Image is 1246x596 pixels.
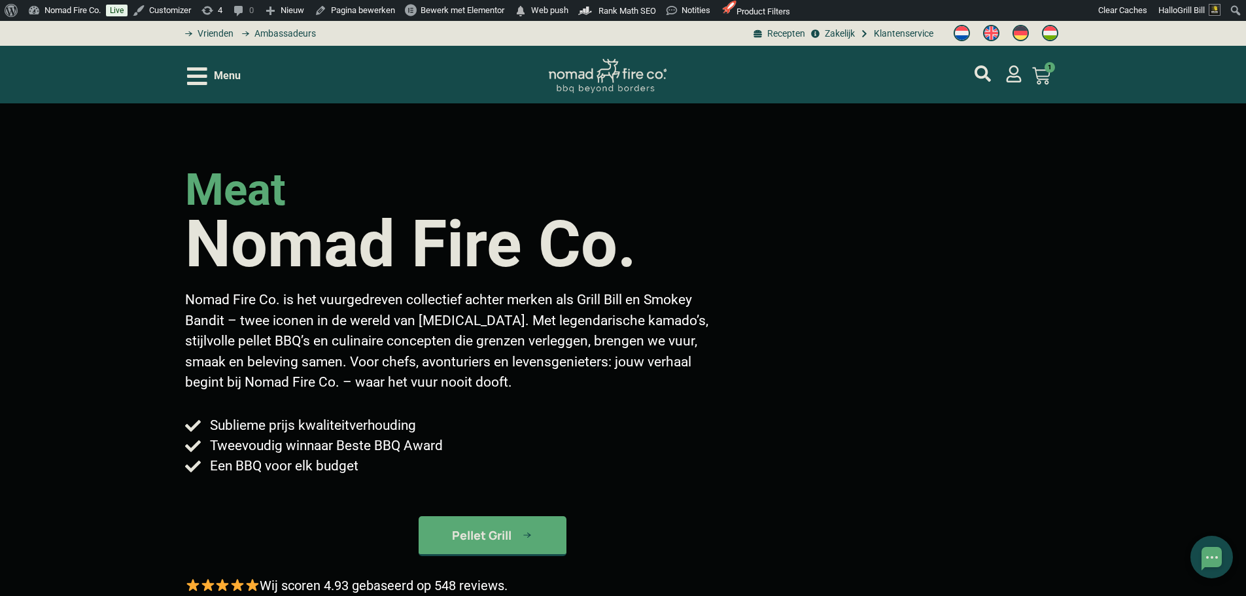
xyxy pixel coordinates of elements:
[549,59,666,94] img: Nomad Logo
[954,25,970,41] img: Nederlands
[185,290,719,393] p: Nomad Fire Co. is het vuurgedreven collectief achter merken als Grill Bill en Smokey Bandit – twe...
[808,27,854,41] a: grill bill zakeljk
[1012,25,1029,41] img: Duits
[514,2,527,20] span: 
[598,6,656,16] span: Rank Math SEO
[214,68,241,84] span: Menu
[1177,5,1205,15] span: Grill Bill
[246,578,259,591] img: ⭐
[977,22,1006,45] a: Switch to Engels
[207,436,443,456] span: Tweevoudig winnaar Beste BBQ Award
[216,578,229,591] img: ⭐
[1042,25,1058,41] img: Hongaars
[201,578,215,591] img: ⭐
[1045,62,1055,73] span: 1
[421,5,504,15] span: Bewerk met Elementor
[185,168,286,212] h2: meat
[106,5,128,16] a: Live
[231,578,244,591] img: ⭐
[822,27,855,41] span: Zakelijk
[207,456,358,476] span: Een BBQ voor elk budget
[207,415,416,436] span: Sublieme prijs kwaliteitverhouding
[764,27,805,41] span: Recepten
[1016,59,1066,93] a: 1
[251,27,316,41] span: Ambassadeurs
[419,516,566,556] a: kamado bbq
[187,65,241,88] div: Open/Close Menu
[186,578,199,591] img: ⭐
[1005,65,1022,82] a: mijn account
[975,65,991,82] a: mijn account
[858,27,933,41] a: grill bill klantenservice
[185,576,508,595] p: Wij scoren 4.93 gebaseerd op 548 reviews.
[181,27,234,41] a: grill bill vrienden
[185,212,636,277] h1: Nomad Fire Co.
[194,27,234,41] span: Vrienden
[871,27,933,41] span: Klantenservice
[1209,4,1220,16] img: Avatar of Grill Bill
[452,529,511,541] span: Pellet Grill
[983,25,999,41] img: Engels
[237,27,315,41] a: grill bill ambassadors
[1006,22,1035,45] a: Switch to Duits
[1035,22,1065,45] a: Switch to Hongaars
[752,27,805,41] a: BBQ recepten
